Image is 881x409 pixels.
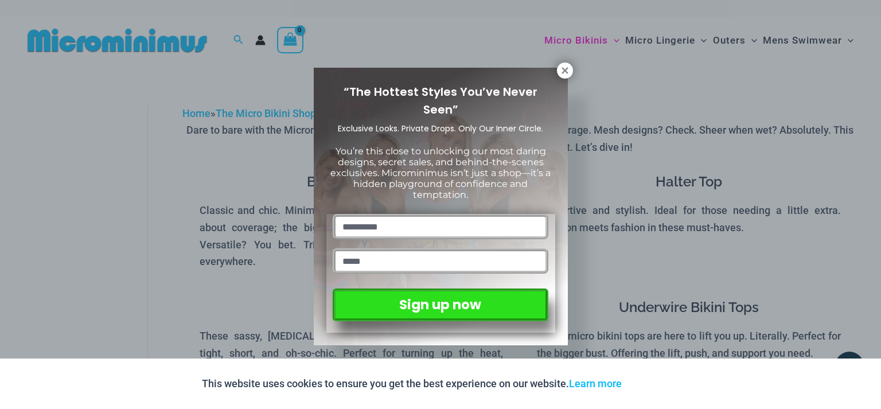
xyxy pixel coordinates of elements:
[333,289,548,321] button: Sign up now
[338,123,543,134] span: Exclusive Looks. Private Drops. Only Our Inner Circle.
[330,146,551,201] span: You’re this close to unlocking our most daring designs, secret sales, and behind-the-scenes exclu...
[569,377,622,389] a: Learn more
[344,84,537,118] span: “The Hottest Styles You’ve Never Seen”
[202,375,622,392] p: This website uses cookies to ensure you get the best experience on our website.
[557,63,573,79] button: Close
[630,370,679,398] button: Accept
